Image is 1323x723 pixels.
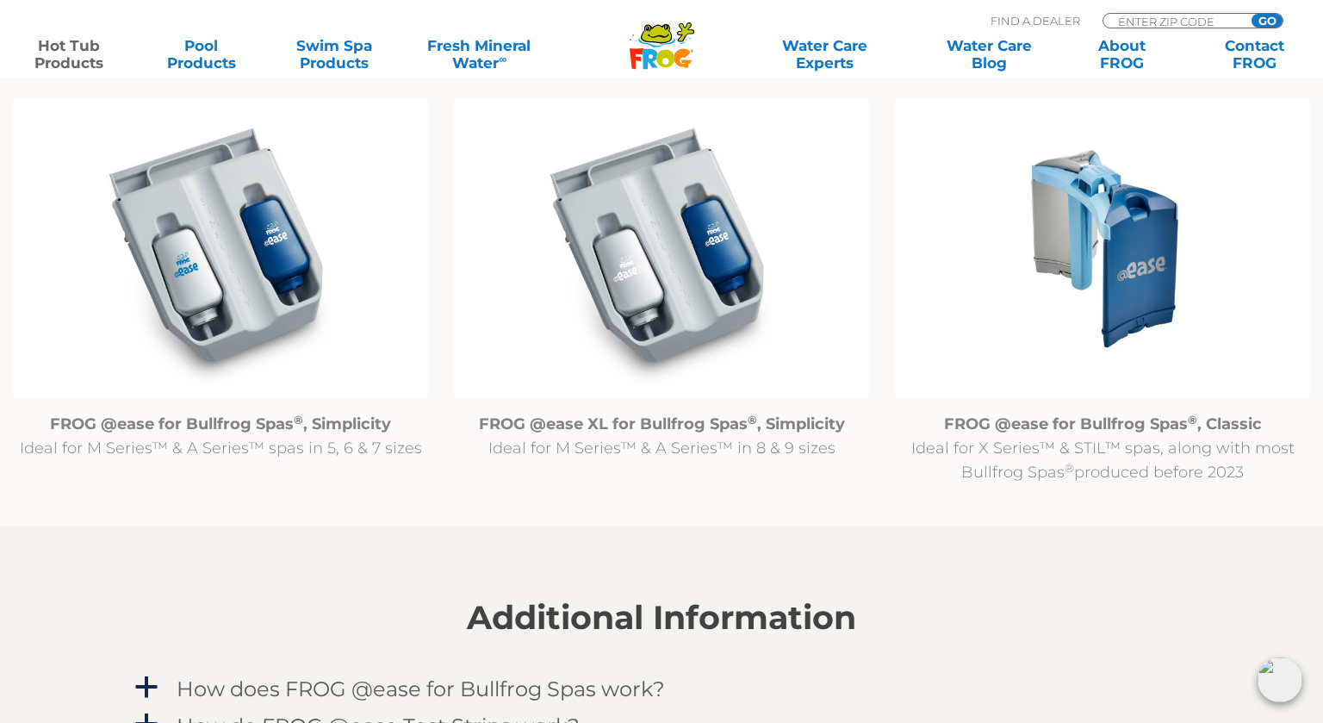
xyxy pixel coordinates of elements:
[454,99,869,399] img: @ease_Bullfrog_FROG @easeXL for Bullfrog Spas with Filter
[748,413,757,427] sup: ®
[1116,14,1233,28] input: Zip Code Form
[1258,658,1302,702] img: openIcon
[479,414,845,433] strong: FROG @ease XL for Bullfrog Spas , Simplicity
[415,37,544,72] a: Fresh MineralWater∞
[134,675,159,701] span: a
[150,37,253,72] a: PoolProducts
[1065,461,1074,475] sup: ®
[294,413,303,427] sup: ®
[17,37,121,72] a: Hot TubProducts
[177,677,665,701] h4: How does FROG @ease for Bullfrog Spas work?
[50,414,391,433] strong: FROG @ease for Bullfrog Spas , Simplicity
[13,99,428,399] img: @ease_Bullfrog_FROG @ease R180 for Bullfrog Spas with Filter
[1252,14,1283,28] input: GO
[1070,37,1173,72] a: AboutFROG
[938,37,1041,72] a: Water CareBlog
[454,412,869,460] p: Ideal for M Series™ & A Series™ in 8 & 9 sizes
[895,412,1310,484] p: Ideal for X Series™ & STIL™ spas, along with most Bullfrog Spas produced before 2023
[1188,413,1197,427] sup: ®
[741,37,908,72] a: Water CareExperts
[132,599,1191,637] h2: Additional Information
[13,412,428,460] p: Ideal for M Series™ & A Series™ spas in 5, 6 & 7 sizes
[132,673,1191,705] a: a How does FROG @ease for Bullfrog Spas work?
[283,37,386,72] a: Swim SpaProducts
[991,13,1080,28] p: Find A Dealer
[944,414,1262,433] strong: FROG @ease for Bullfrog Spas , Classic
[895,99,1310,399] img: Untitled design (94)
[499,53,506,65] sup: ∞
[1202,37,1306,72] a: ContactFROG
